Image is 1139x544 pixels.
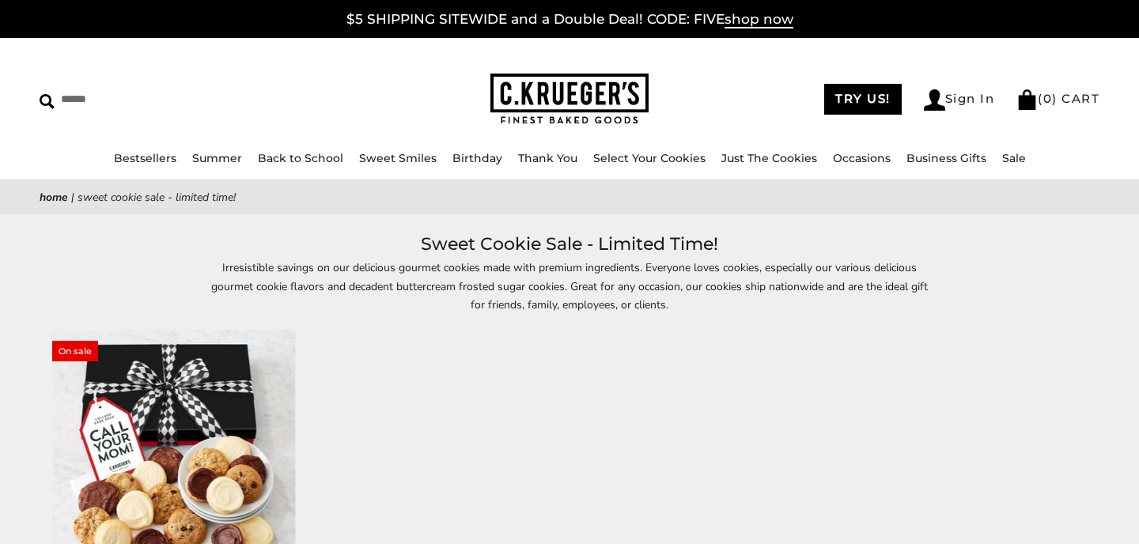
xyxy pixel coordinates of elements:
span: | [71,190,74,205]
a: Sale [1002,151,1026,165]
p: Irresistible savings on our delicious gourmet cookies made with premium ingredients. Everyone lov... [206,259,933,313]
a: Select Your Cookies [593,151,706,165]
span: On sale [52,341,98,361]
a: Summer [192,151,242,165]
a: (0) CART [1016,91,1099,106]
a: $5 SHIPPING SITEWIDE and a Double Deal! CODE: FIVEshop now [346,11,793,28]
span: 0 [1043,91,1053,106]
nav: breadcrumbs [40,188,1099,206]
img: C.KRUEGER'S [490,74,649,125]
a: Just The Cookies [721,151,817,165]
a: Sign In [924,89,995,111]
img: Search [40,94,55,109]
a: Occasions [833,151,891,165]
a: Business Gifts [906,151,986,165]
a: Home [40,190,68,205]
img: Account [924,89,945,111]
a: Thank You [518,151,577,165]
img: Bag [1016,89,1038,110]
a: Bestsellers [114,151,176,165]
h1: Sweet Cookie Sale - Limited Time! [63,230,1076,259]
input: Search [40,87,289,111]
span: shop now [725,11,793,28]
a: TRY US! [824,84,902,115]
a: Sweet Smiles [359,151,437,165]
span: Sweet Cookie Sale - Limited Time! [78,190,236,205]
a: Back to School [258,151,343,165]
a: Birthday [452,151,502,165]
